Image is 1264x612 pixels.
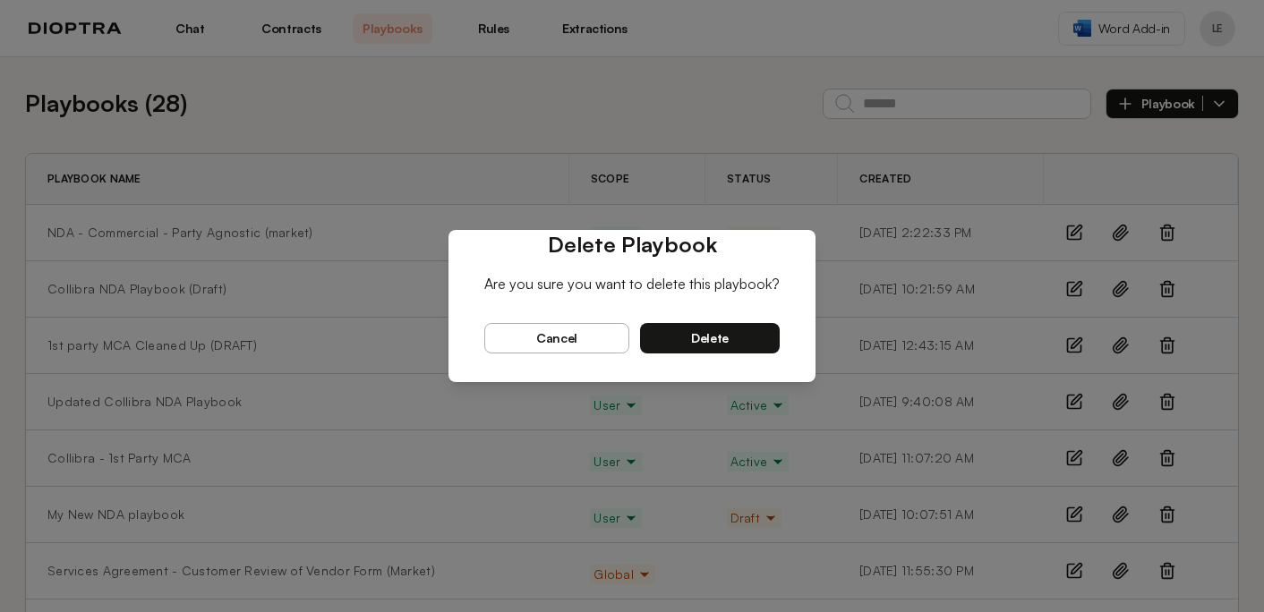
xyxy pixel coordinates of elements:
[691,330,729,346] span: delete
[536,330,577,346] span: cancel
[640,323,780,353] button: delete
[484,230,780,259] h2: Delete Playbook
[484,323,629,353] button: cancel
[484,273,780,294] p: Are you sure you want to delete this playbook?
